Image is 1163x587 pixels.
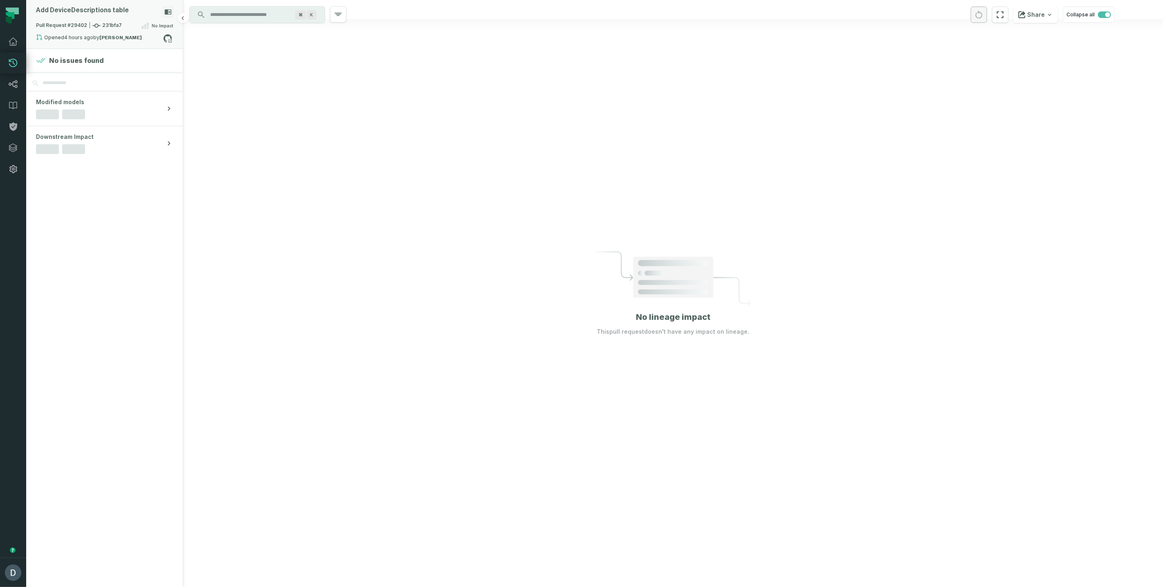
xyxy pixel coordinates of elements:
[295,10,306,20] span: Press ⌘ + K to focus the search bar
[152,22,173,29] span: No Impact
[49,56,104,65] h4: No issues found
[36,133,94,141] span: Downstream Impact
[99,35,142,40] strong: Jason Hollister (jason-hollister-payjoy)
[64,34,93,40] relative-time: Sep 16, 2025, 7:21 AM GMT+3
[5,565,21,581] img: avatar of Daniel Lahyani
[26,92,183,126] button: Modified models
[36,98,84,106] span: Modified models
[36,22,122,30] span: Pull Request #29402 231bfa7
[36,34,163,44] div: Opened by
[597,328,750,336] p: This pull request doesn't have any impact on lineage.
[178,13,188,23] button: Hide browsing panel
[1013,7,1058,23] button: Share
[1063,7,1115,23] button: Collapse all
[9,547,16,554] div: Tooltip anchor
[26,126,183,161] button: Downstream Impact
[162,33,173,44] a: View on github
[307,10,317,20] span: Press ⌘ + K to focus the search bar
[636,311,710,323] h1: No lineage impact
[36,7,129,14] div: Add DeviceDescriptions table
